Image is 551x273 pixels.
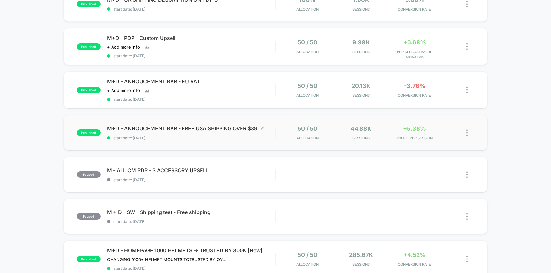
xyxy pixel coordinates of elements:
span: published [77,87,101,93]
span: Allocation [296,93,319,98]
img: close [466,129,468,136]
span: published [77,129,101,136]
img: close [466,256,468,262]
span: start date: [DATE] [107,53,275,58]
span: 20.13k [351,82,370,89]
span: 50 / 50 [298,251,317,258]
span: 285.67k [349,251,373,258]
span: -3.76% [404,82,425,89]
span: CHANGING 1000+ HELMET MOUNTS TOTRUSTED BY OVER 300,000 RIDERS ON HOMEPAGE DESKTOP AND MOBILE [107,257,227,262]
span: M + D - SW - Shipping test - Free shipping [107,209,275,215]
span: 50 / 50 [298,82,317,89]
span: +4.52% [403,251,426,258]
span: + Add more info [107,44,140,50]
span: +5.38% [403,125,426,132]
span: for Img > vid [389,56,440,59]
img: close [466,171,468,178]
span: start date: [DATE] [107,266,275,271]
span: Allocation [296,136,319,140]
span: published [77,256,101,262]
span: PROFIT PER SESSION [389,136,440,140]
span: 44.88k [350,125,371,132]
span: CONVERSION RATE [389,93,440,98]
span: + Add more info [107,88,140,93]
span: Allocation [296,7,319,12]
span: start date: [DATE] [107,177,275,182]
span: M+D - PDP - Custom Upsell [107,35,275,41]
span: Allocation [296,262,319,267]
span: published [77,1,101,7]
span: start date: [DATE] [107,97,275,102]
span: Sessions [336,136,386,140]
span: CONVERSION RATE [389,262,440,267]
img: close [466,87,468,93]
span: CONVERSION RATE [389,7,440,12]
span: M+D - ANNOUCEMENT BAR - FREE USA SHIPPING OVER $39 [107,125,275,132]
span: Sessions [336,262,386,267]
span: M+D - ANNOUCEMENT BAR - EU VAT [107,78,275,85]
img: close [466,1,468,7]
span: +6.68% [403,39,426,46]
span: Sessions [336,93,386,98]
span: start date: [DATE] [107,7,275,12]
span: Sessions [336,50,386,54]
span: start date: [DATE] [107,219,275,224]
img: close [466,213,468,220]
span: M - ALL CM PDP - 3 ACCESSORY UPSELL [107,167,275,174]
span: PER SESSION VALUE [389,50,440,54]
span: 50 / 50 [298,39,317,46]
span: paused [77,171,101,178]
span: 9.99k [352,39,370,46]
span: start date: [DATE] [107,136,275,140]
span: Sessions [336,7,386,12]
span: 50 / 50 [298,125,317,132]
span: M+D - HOMEPAGE 1000 HELMETS -> TRUSTED BY 300K [New] [107,247,275,254]
span: Allocation [296,50,319,54]
span: paused [77,213,101,220]
img: close [466,43,468,50]
span: published [77,43,101,50]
